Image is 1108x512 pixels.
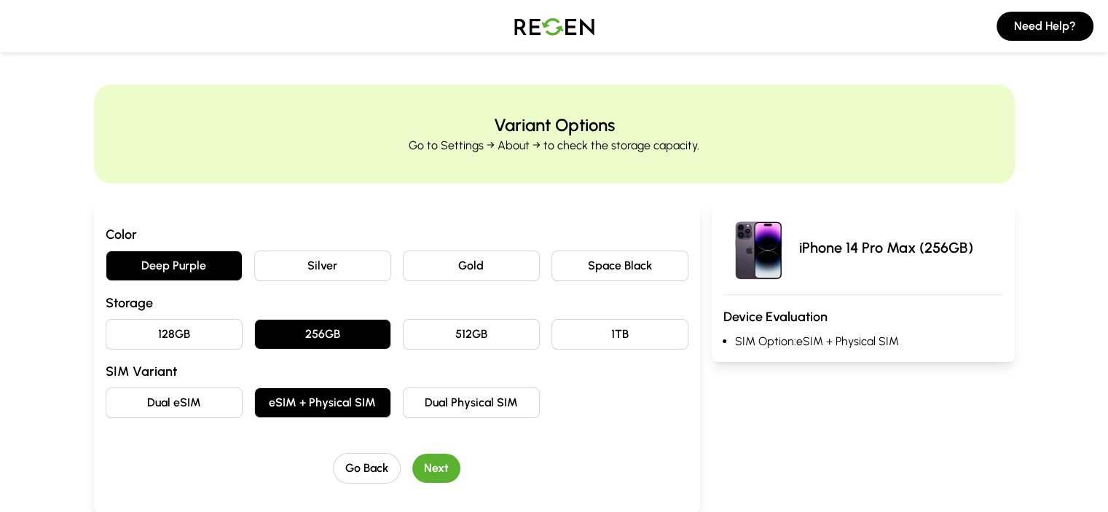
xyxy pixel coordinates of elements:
[403,319,540,350] button: 512GB
[551,251,688,281] button: Space Black
[333,453,401,484] button: Go Back
[254,319,391,350] button: 256GB
[254,387,391,418] button: eSIM + Physical SIM
[494,114,615,137] h2: Variant Options
[403,387,540,418] button: Dual Physical SIM
[409,137,699,154] p: Go to Settings → About → to check the storage capacity.
[254,251,391,281] button: Silver
[106,224,688,245] h3: Color
[106,251,243,281] button: Deep Purple
[106,293,688,313] h3: Storage
[403,251,540,281] button: Gold
[106,361,688,382] h3: SIM Variant
[723,307,1003,327] h3: Device Evaluation
[106,387,243,418] button: Dual eSIM
[503,6,605,47] img: Logo
[106,319,243,350] button: 128GB
[735,333,1003,350] li: SIM Option: eSIM + Physical SIM
[551,319,688,350] button: 1TB
[997,12,1093,41] button: Need Help?
[723,213,793,283] img: iPhone 14 Pro Max
[412,454,460,483] button: Next
[799,237,973,258] p: iPhone 14 Pro Max (256GB)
